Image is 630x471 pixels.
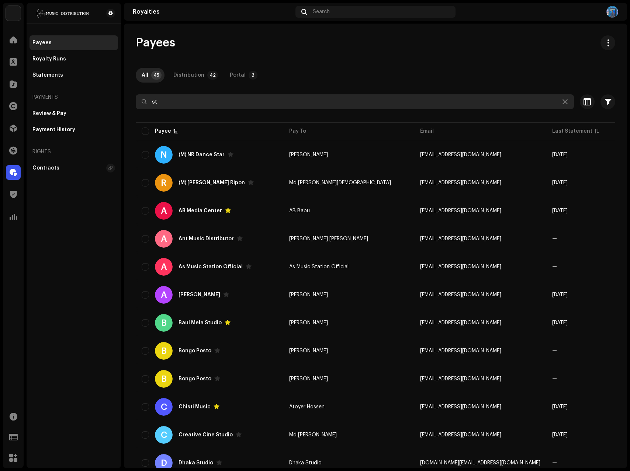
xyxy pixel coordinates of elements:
re-m-nav-item: Statements [30,68,118,83]
div: Baul Mela Studio [179,320,222,325]
re-m-nav-item: Royalty Runs [30,52,118,66]
span: baulmelamedia@gmail.com [420,320,501,325]
div: Chisti Music [179,404,211,409]
span: Search [313,9,330,15]
re-m-nav-item: Payment History [30,122,118,137]
span: roynikunjo692@gmail.com [420,376,501,381]
div: Royalty Runs [32,56,66,62]
span: amraidigital777@gmail.com [420,432,501,437]
span: Payees [136,35,175,50]
div: R [155,174,173,192]
span: Aug 2024 [552,180,568,185]
span: — [552,264,557,269]
span: shahriarnayeemctg@gmail.com [420,236,501,241]
div: Distribution [173,68,204,83]
span: arif.tiens.bd@gmail.com [420,460,540,465]
div: A [155,258,173,276]
input: Search [136,94,574,109]
span: AB Babu [289,208,310,213]
span: Nikunjo Roy [289,376,328,381]
div: A [155,230,173,248]
span: Oct 2025 [552,208,568,213]
span: As Music Station Official [289,264,349,269]
div: Contracts [32,165,59,171]
div: Payment History [32,127,75,133]
p-badge: 45 [151,71,162,80]
div: (M) NR Dance Star [179,152,225,157]
span: Nikunjo Roy [289,348,328,353]
span: Sumon Dewan [289,320,328,325]
span: Oct 2025 [552,320,568,325]
re-a-nav-header: Payments [30,88,118,106]
div: Portal [230,68,246,83]
span: 140khalek@gmail.com [420,292,501,297]
div: Dhaka Studio [179,460,213,465]
div: Statements [32,72,63,78]
img: 68a4b677-ce15-481d-9fcd-ad75b8f38328 [32,9,94,18]
span: Oct 2025 [552,404,568,409]
div: All [142,68,148,83]
span: Nasir Nayan [289,152,328,157]
re-m-nav-item: Contracts [30,161,118,175]
re-a-nav-header: Rights [30,143,118,161]
div: B [155,314,173,332]
p-badge: 3 [249,71,257,80]
div: Creative Cine Studio [179,432,233,437]
img: 5e4483b3-e6cb-4a99-9ad8-29ce9094b33b [606,6,618,18]
div: Royalties [133,9,292,15]
span: Atoyer Hossen [289,404,325,409]
div: ASTAFA KHANAM [179,292,220,297]
span: Jul 2025 [552,432,568,437]
div: As Music Station Official [179,264,243,269]
div: A [155,202,173,220]
span: ASTAFA KHANAM [289,292,328,297]
img: bb356b9b-6e90-403f-adc8-c282c7c2e227 [6,6,21,21]
span: roynikunjo420@gmail.com [420,348,501,353]
span: Oct 2025 [552,292,568,297]
div: Ant Music Distributor [179,236,234,241]
span: Dhaka Studio [289,460,322,465]
span: May 2025 [552,152,568,157]
span: — [552,376,557,381]
div: AB Media Center [179,208,222,213]
div: B [155,370,173,388]
div: A [155,286,173,304]
span: mirrordopnasirhossainnayan@gmail.com [420,152,501,157]
span: Md Sakib Shakh [289,432,337,437]
span: Tanvir Hossain Tanvir [289,236,368,241]
span: — [552,348,557,353]
div: Payee [155,128,171,135]
div: Bongo Posto [179,348,211,353]
div: B [155,342,173,360]
p-badge: 42 [207,71,218,80]
div: Last Statement [552,128,592,135]
div: C [155,398,173,416]
div: N [155,146,173,164]
div: Payees [32,40,52,46]
div: Review & Pay [32,111,66,116]
div: C [155,426,173,444]
span: mirrorrupastudio2020@gmail.com [420,180,501,185]
span: atoyerhossen@gmail.com [420,404,501,409]
span: Md Rakibul Islam [289,180,391,185]
div: (M) Rakib Hosen Ripon [179,180,245,185]
re-m-nav-item: Review & Pay [30,106,118,121]
span: asmusicstationofficial@gmail.com [420,264,501,269]
div: Bongo Posto [179,376,211,381]
span: — [552,236,557,241]
span: — [552,460,557,465]
span: abmusicstation90@gmail.com [420,208,501,213]
re-m-nav-item: Payees [30,35,118,50]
